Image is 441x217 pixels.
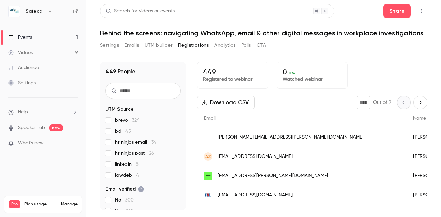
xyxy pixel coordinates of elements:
div: Search for videos or events [106,8,175,15]
button: Download CSV [197,96,255,109]
span: Email [204,116,216,121]
span: 149 [126,209,134,214]
a: SpeakerHub [18,124,45,131]
span: Name [413,116,426,121]
button: Share [383,4,411,18]
span: 8 [136,162,139,167]
span: hr ninjas email [115,139,156,146]
button: CTA [257,40,266,51]
span: brevo [115,117,140,124]
p: Watched webinar [283,76,342,83]
span: What's new [18,140,44,147]
div: Videos [8,49,33,56]
span: Pro [9,200,20,208]
span: 34 [151,140,156,145]
p: 449 [203,68,263,76]
iframe: Noticeable Trigger [70,140,78,147]
button: Next page [413,96,427,109]
p: 0 [283,68,342,76]
span: new [49,124,63,131]
p: Out of 9 [373,99,391,106]
h6: Safecall [25,8,44,15]
button: Analytics [214,40,236,51]
span: 26 [149,151,154,156]
img: realisetraining.com [204,137,212,138]
span: hr ninjas post [115,150,154,157]
button: Emails [124,40,139,51]
button: Settings [100,40,119,51]
span: 0 % [289,70,295,75]
li: help-dropdown-opener [8,109,78,116]
span: Help [18,109,28,116]
span: 4 [136,173,139,178]
span: bd [115,128,131,135]
div: Audience [8,64,39,71]
button: Polls [241,40,251,51]
button: UTM builder [145,40,173,51]
div: Settings [8,79,36,86]
span: [EMAIL_ADDRESS][DOMAIN_NAME] [218,153,293,160]
span: Email verified [105,186,144,193]
span: UTM Source [105,106,134,113]
span: [EMAIL_ADDRESS][PERSON_NAME][DOMAIN_NAME] [218,172,328,180]
div: Events [8,34,32,41]
p: Registered to webinar [203,76,263,83]
img: belkin.com [204,172,212,180]
img: britishlegion.org.uk [204,191,212,199]
span: 45 [125,129,131,134]
span: [EMAIL_ADDRESS][DOMAIN_NAME] [218,192,293,199]
a: Manage [61,202,78,207]
span: 300 [125,198,134,203]
img: Safecall [9,6,20,17]
span: Plan usage [24,202,57,207]
h1: Behind the screens: navigating WhatsApp, email & other digital messages in workplace investigations [100,29,427,37]
span: [PERSON_NAME][EMAIL_ADDRESS][PERSON_NAME][DOMAIN_NAME] [218,134,363,141]
span: 324 [132,118,140,123]
span: AZ [205,153,211,160]
span: linkedin [115,161,139,168]
span: Yes [115,208,134,215]
button: Registrations [178,40,209,51]
span: No [115,197,134,204]
h1: 449 People [105,67,135,76]
span: lawdeb [115,172,139,179]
